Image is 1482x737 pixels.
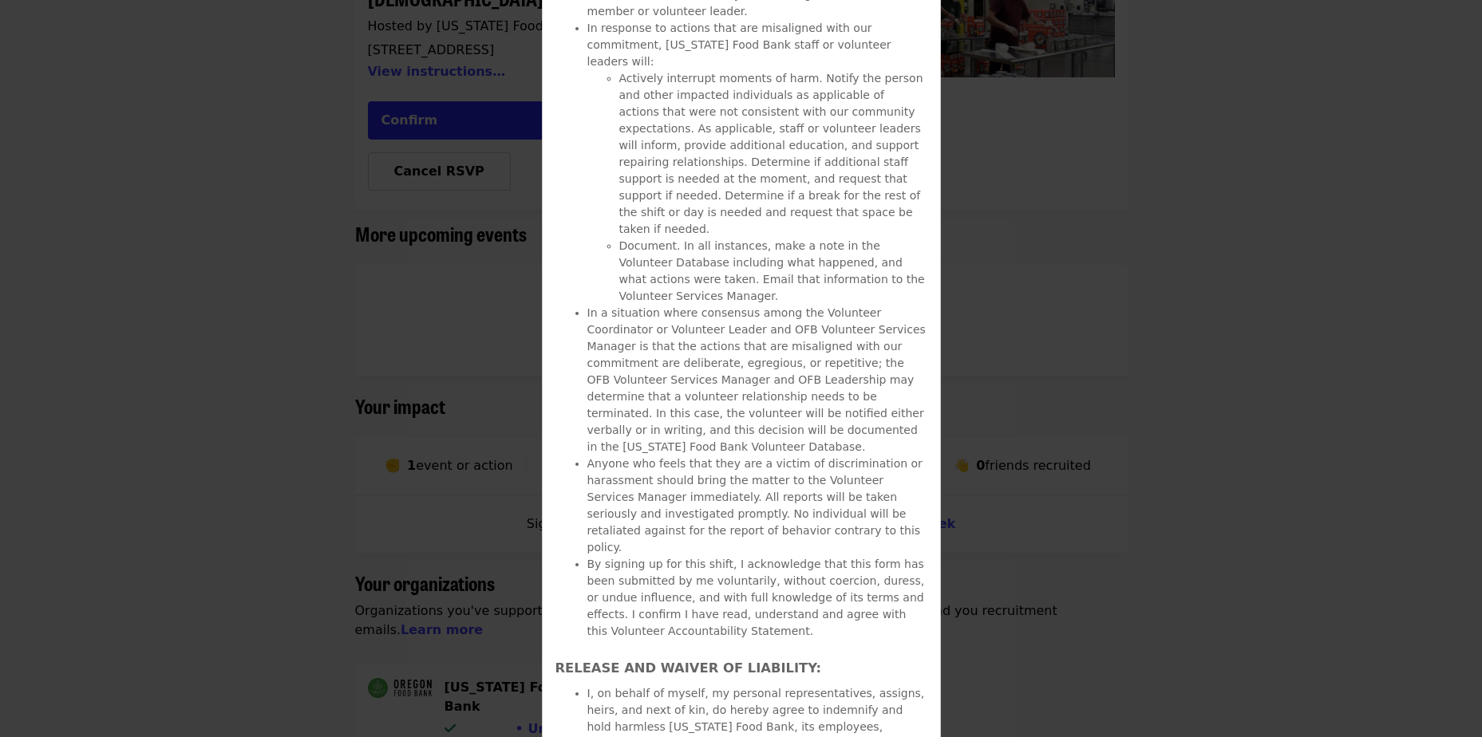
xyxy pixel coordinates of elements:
li: Actively interrupt moments of harm. Notify the person and other impacted individuals as applicabl... [619,70,927,238]
li: Anyone who feels that they are a victim of discrimination or harassment should bring the matter t... [587,455,927,556]
li: Document. In all instances, make a note in the Volunteer Database including what happened, and wh... [619,238,927,305]
li: In a situation where consensus among the Volunteer Coordinator or Volunteer Leader and OFB Volunt... [587,305,927,455]
li: By signing up for this shift, I acknowledge that this form has been submitted by me voluntarily, ... [587,556,927,640]
strong: RELEASE AND WAIVER OF LIABILITY: [555,660,822,676]
li: In response to actions that are misaligned with our commitment, [US_STATE] Food Bank staff or vol... [587,20,927,305]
